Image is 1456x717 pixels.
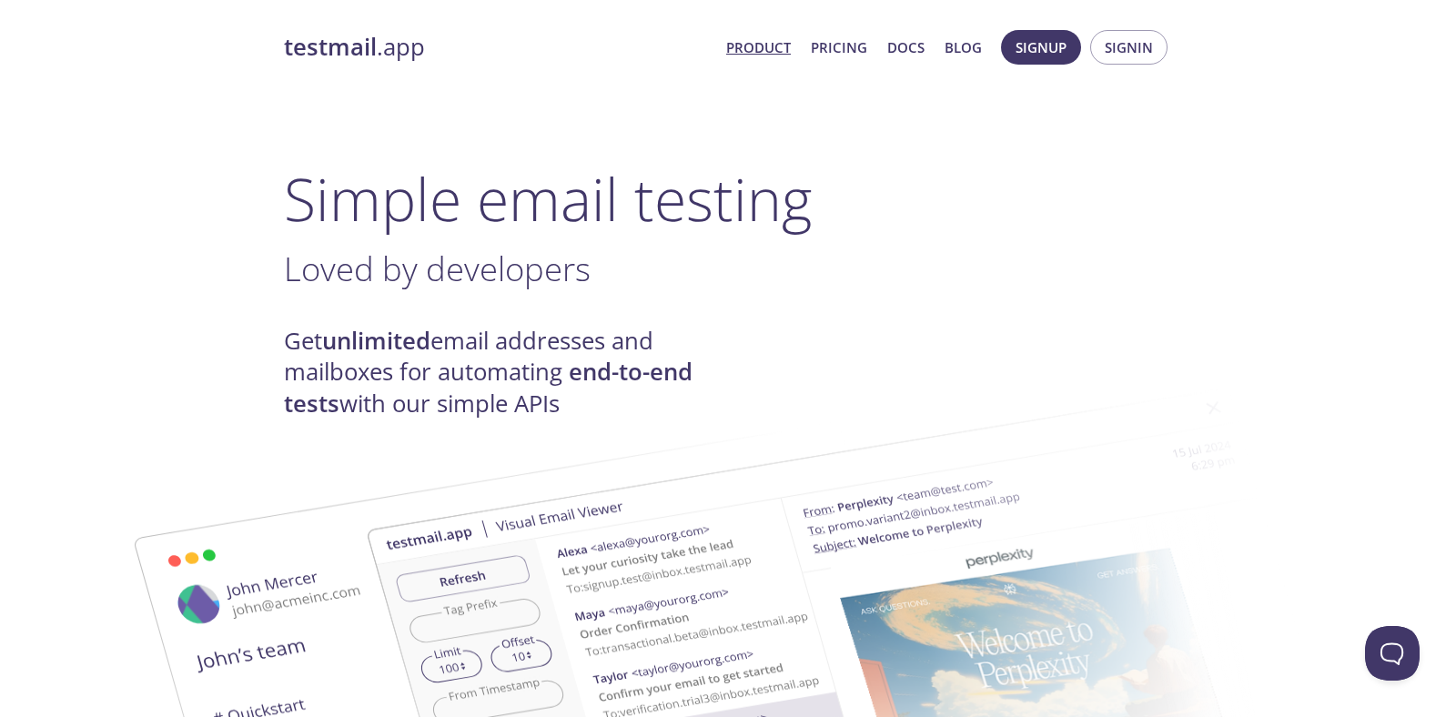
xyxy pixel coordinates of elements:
[1090,30,1168,65] button: Signin
[1001,30,1081,65] button: Signup
[1365,626,1420,681] iframe: Help Scout Beacon - Open
[284,164,1172,234] h1: Simple email testing
[945,35,982,59] a: Blog
[1016,35,1067,59] span: Signup
[726,35,791,59] a: Product
[284,31,377,63] strong: testmail
[322,325,430,357] strong: unlimited
[887,35,925,59] a: Docs
[284,32,712,63] a: testmail.app
[284,356,693,419] strong: end-to-end tests
[284,246,591,291] span: Loved by developers
[811,35,867,59] a: Pricing
[284,326,728,419] h4: Get email addresses and mailboxes for automating with our simple APIs
[1105,35,1153,59] span: Signin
